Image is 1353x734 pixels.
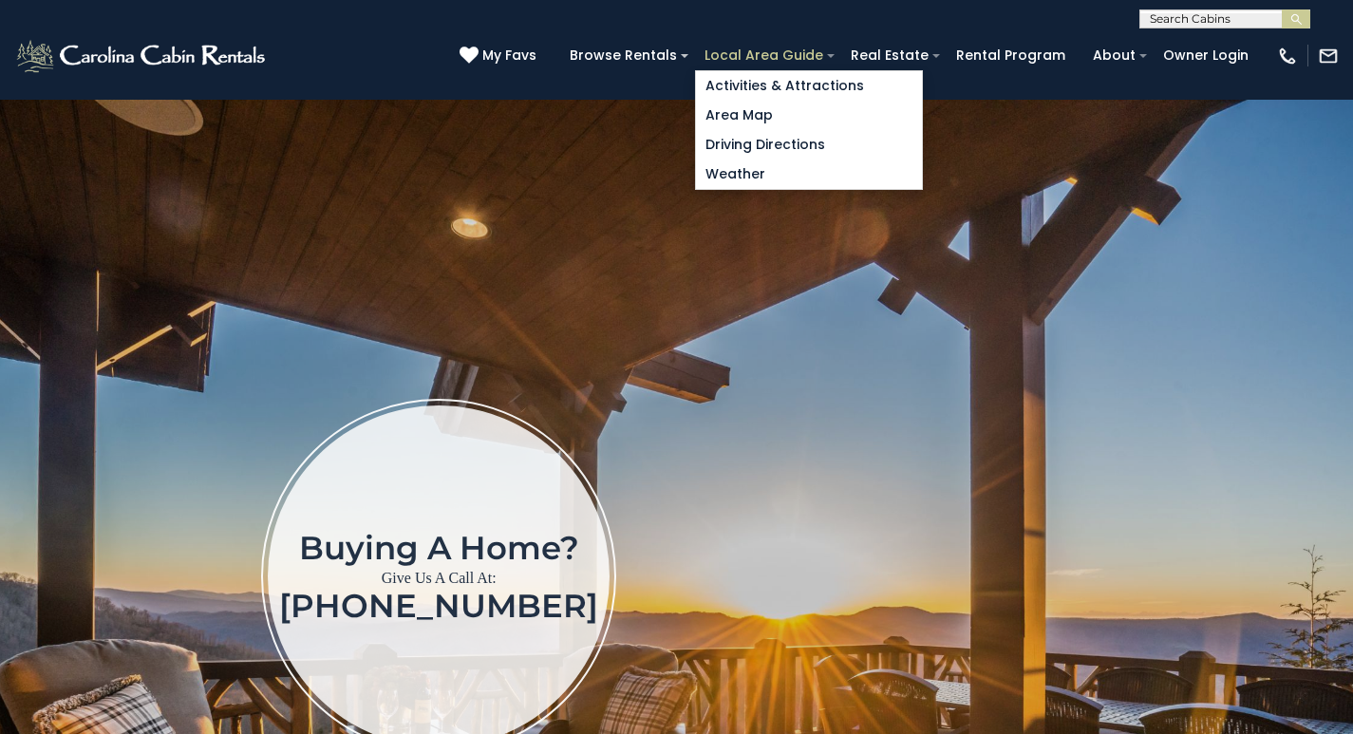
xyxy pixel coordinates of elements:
img: phone-regular-white.png [1277,46,1298,66]
h1: Buying a home? [279,531,598,565]
a: My Favs [460,46,541,66]
a: Driving Directions [696,130,922,160]
a: Weather [696,160,922,189]
a: Owner Login [1154,41,1258,70]
a: Browse Rentals [560,41,686,70]
a: About [1083,41,1145,70]
a: Area Map [696,101,922,130]
img: White-1-2.png [14,37,271,75]
a: [PHONE_NUMBER] [279,586,598,626]
img: mail-regular-white.png [1318,46,1339,66]
a: Real Estate [841,41,938,70]
a: Activities & Attractions [696,71,922,101]
span: My Favs [482,46,536,66]
a: Local Area Guide [695,41,833,70]
p: Give Us A Call At: [279,565,598,592]
a: Rental Program [947,41,1075,70]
